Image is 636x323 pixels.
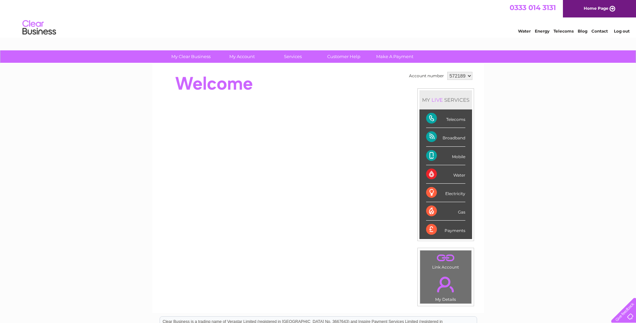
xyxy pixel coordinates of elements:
a: . [422,273,470,296]
div: MY SERVICES [419,90,472,109]
td: My Details [420,271,472,304]
div: Payments [426,221,465,239]
a: Customer Help [316,50,371,63]
div: Mobile [426,147,465,165]
div: LIVE [430,97,444,103]
a: Services [265,50,321,63]
div: Clear Business is a trading name of Verastar Limited (registered in [GEOGRAPHIC_DATA] No. 3667643... [160,4,477,33]
div: Broadband [426,128,465,146]
div: Gas [426,202,465,221]
a: Telecoms [554,29,574,34]
a: Water [518,29,531,34]
div: Telecoms [426,109,465,128]
a: Blog [578,29,587,34]
a: Make A Payment [367,50,422,63]
td: Account number [407,70,446,82]
img: logo.png [22,17,56,38]
a: My Account [214,50,270,63]
a: Energy [535,29,550,34]
div: Electricity [426,184,465,202]
a: 0333 014 3131 [510,3,556,12]
a: Contact [591,29,608,34]
td: Link Account [420,250,472,271]
a: . [422,252,470,264]
a: Log out [614,29,630,34]
a: My Clear Business [163,50,219,63]
div: Water [426,165,465,184]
